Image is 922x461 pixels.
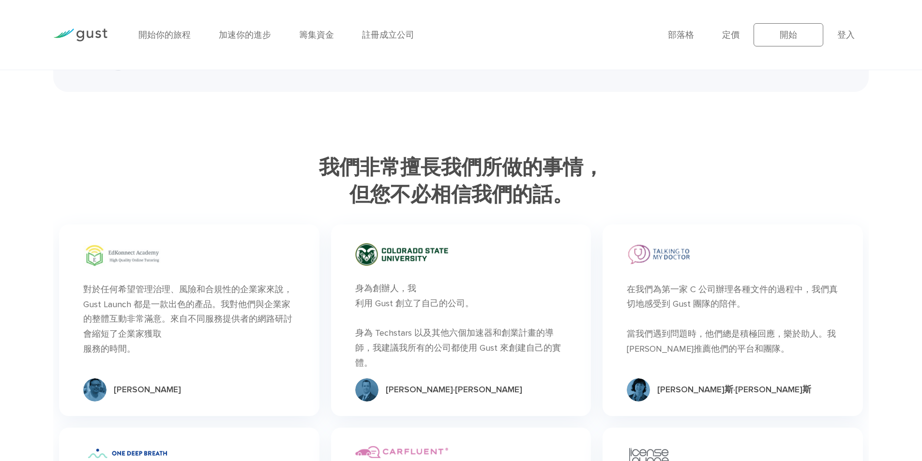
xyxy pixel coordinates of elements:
font: 身為 Techstars 以及其他六個加速器和創業計畫的導師，我建議我所有的公司都使用 Gust 來創建自己的實體。 [355,328,561,368]
img: 科羅拉多州立大學 [355,243,448,266]
font: 在我們為第一家 C 公司辦理各種文件的過程中，我們真切地感受到 Gust 團隊的陪伴。 [627,284,838,310]
a: 籌集資金 [299,30,334,40]
font: 服務的時間。 [83,344,136,354]
font: [PERSON_NAME] [114,385,181,395]
a: 登入 [837,30,855,40]
font: 但您不必相信我們的話。 [349,183,573,207]
a: 開始你的旅程 [138,30,191,40]
img: 第 9 組 [355,378,378,402]
img: 陣風標誌 [53,29,107,42]
a: 部落格 [668,30,694,40]
font: 利用 Gust 創立了自己的公司。 [355,298,474,309]
font: [PERSON_NAME]斯·[PERSON_NAME]斯 [657,385,811,395]
a: 註冊成立公司 [362,30,414,40]
font: [PERSON_NAME]·[PERSON_NAME] [386,385,522,395]
img: 第 7 組 [627,378,650,402]
img: 和我的醫生交談 [627,243,693,267]
img: 艾德康內克特 [83,243,161,267]
img: 深呼吸 [83,446,171,461]
img: 第 7 組 [83,378,106,402]
img: 卡弗倫特 [355,446,448,458]
font: 對於任何希望管理治理、風險和合規性的企業家來說，Gust Launch 都是一款出色的產品。我對他們與企業家的整體互動非常滿意。來自不同服務提供者的網路研討會縮短了企業家獲取 [83,284,292,339]
a: 定價 [722,30,740,40]
font: 身為創辦人，我 [355,283,416,294]
a: 開始 [754,23,823,46]
font: 開始 [780,30,797,40]
a: 加速你的進步 [219,30,271,40]
font: 我們非常擅長我們所做的事情， [319,156,604,180]
font: 當我們遇到問題時，他們總是積極回應，樂於助人。我[PERSON_NAME]推薦他們的平台和團隊。 [627,329,836,354]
